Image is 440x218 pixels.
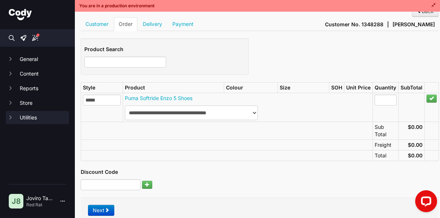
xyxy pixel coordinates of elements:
[398,83,424,93] th: SubTotal
[372,150,398,161] td: Total
[79,3,154,9] span: You are in a production environment
[138,17,167,31] a: Delivery
[123,83,224,93] th: Product
[329,83,344,93] th: SOH
[26,195,54,202] p: Joviro Tabia | 8434
[278,83,329,93] th: Size
[408,124,422,130] strong: $0.00
[168,17,198,31] a: Payment
[81,168,439,176] h5: Discount Code
[372,83,398,93] th: Quantity
[344,83,372,93] th: Unit Price
[387,21,389,28] span: |
[224,83,278,93] th: Colour
[6,96,69,110] button: Store
[26,202,54,208] p: Red Rat
[125,95,192,101] a: Puma Softride Enzo 5 Shoes
[372,122,398,139] td: Sub Total
[114,17,137,31] a: Order
[88,205,114,216] a: Next
[393,21,435,28] span: [PERSON_NAME]
[6,82,69,95] button: Reports
[408,152,422,158] strong: $0.00
[81,17,113,31] a: Customer
[81,83,123,93] th: Style
[6,67,69,80] button: Content
[325,21,383,28] span: Customer No. 1348288
[409,187,440,218] iframe: LiveChat chat widget
[6,111,69,124] button: Utilities
[408,142,422,148] strong: $0.00
[84,46,245,53] h5: Product Search
[6,53,69,66] button: General
[372,139,398,150] td: Freight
